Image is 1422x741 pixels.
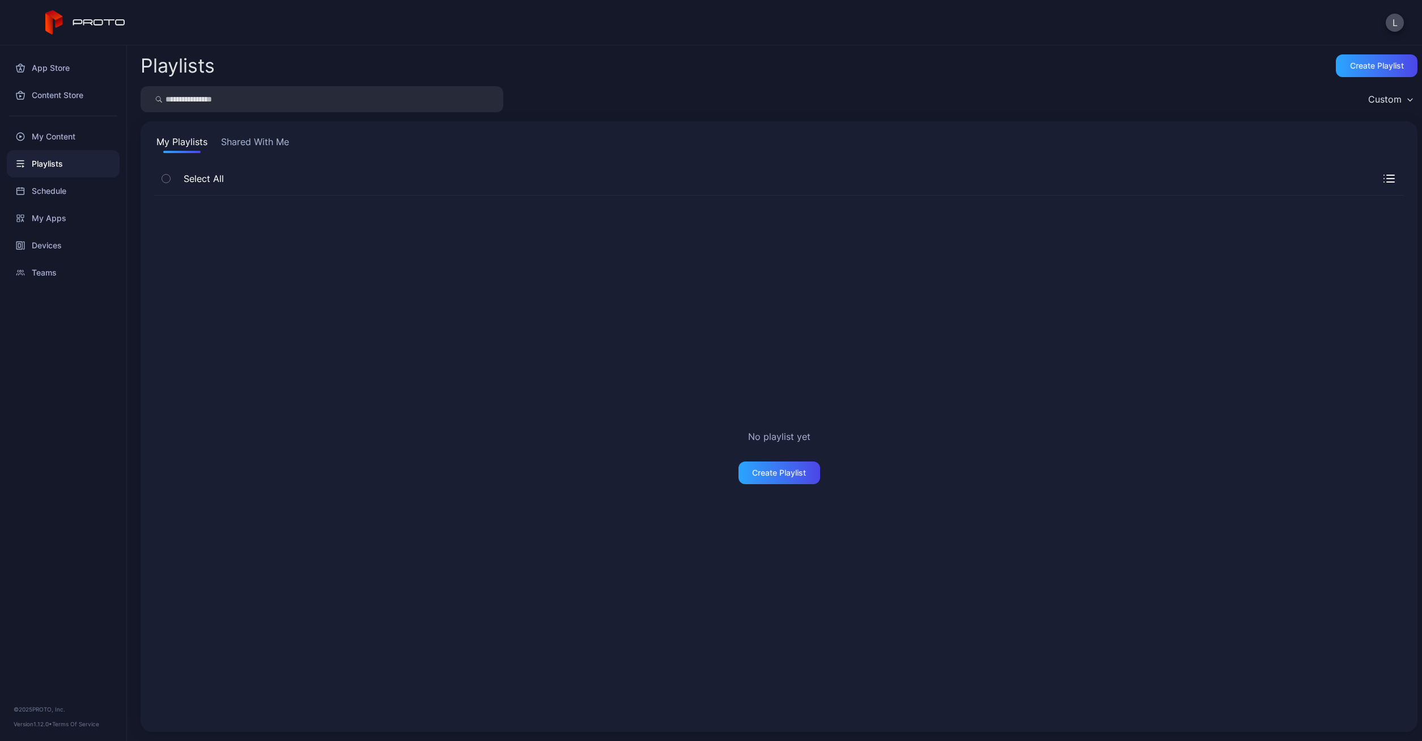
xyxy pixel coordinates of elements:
button: Custom [1362,86,1417,112]
button: Create Playlist [738,461,820,484]
a: My Content [7,123,120,150]
div: © 2025 PROTO, Inc. [14,705,113,714]
a: Schedule [7,177,120,205]
a: Teams [7,259,120,286]
div: Create Playlist [1350,61,1404,70]
span: Select All [178,172,224,185]
button: Shared With Me [219,135,291,153]
a: Terms Of Service [52,721,99,727]
div: Custom [1368,94,1402,105]
button: My Playlists [154,135,210,153]
a: App Store [7,54,120,82]
span: Version 1.12.0 • [14,721,52,727]
a: My Apps [7,205,120,232]
h2: No playlist yet [748,430,810,443]
div: Create Playlist [752,468,806,477]
a: Playlists [7,150,120,177]
a: Content Store [7,82,120,109]
h2: Playlists [141,56,215,76]
button: L [1386,14,1404,32]
button: Create Playlist [1336,54,1417,77]
a: Devices [7,232,120,259]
